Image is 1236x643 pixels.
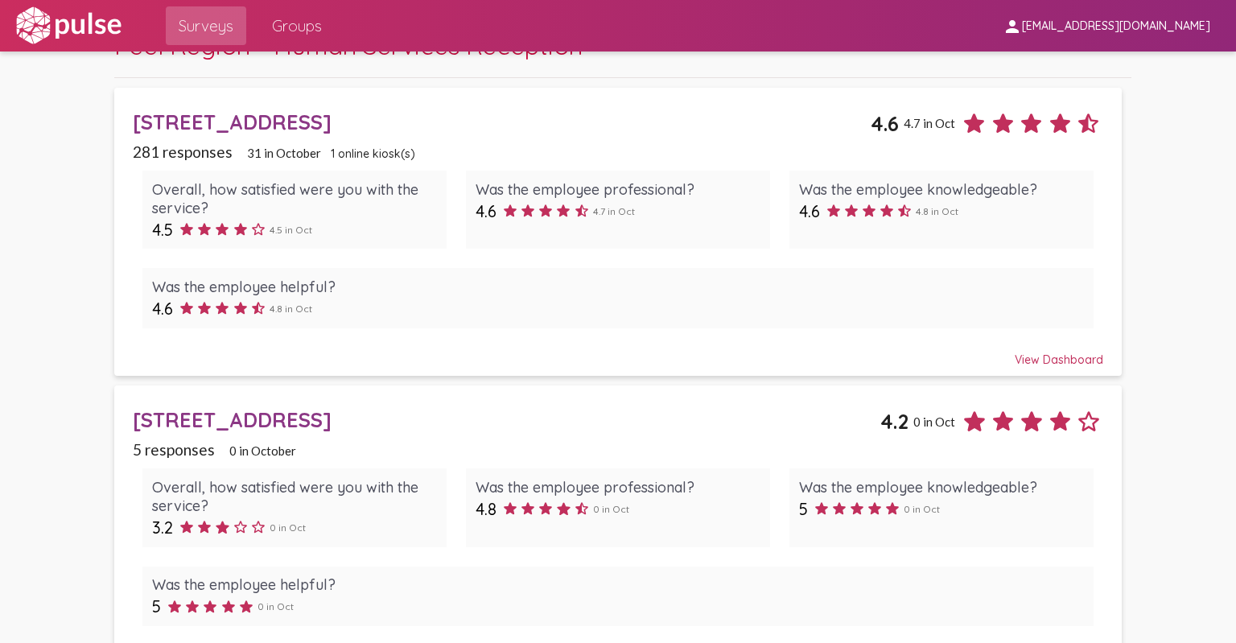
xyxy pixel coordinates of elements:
span: 4.6 [152,299,173,319]
span: 0 in Oct [257,600,294,612]
span: Groups [272,11,322,40]
a: Surveys [166,6,246,45]
span: 4.8 [476,499,496,519]
div: Overall, how satisfied were you with the service? [152,180,437,217]
a: Groups [259,6,335,45]
div: Overall, how satisfied were you with the service? [152,478,437,515]
span: 281 responses [133,142,233,161]
div: [STREET_ADDRESS] [133,109,871,134]
span: 4.8 in Oct [270,303,312,315]
span: 0 in October [229,443,296,458]
span: 0 in Oct [270,521,306,534]
img: white-logo.svg [13,6,124,46]
span: 4.5 [152,220,173,240]
span: 0 in Oct [593,503,629,515]
span: 4.6 [799,201,820,221]
span: 31 in October [247,146,321,160]
span: 4.7 in Oct [904,116,955,130]
span: 5 [152,596,161,616]
a: [STREET_ADDRESS]4.64.7 in Oct281 responses31 in October1 online kiosk(s)Overall, how satisfied we... [114,88,1123,377]
span: 0 in Oct [913,414,955,429]
div: Was the employee professional? [476,478,760,497]
div: Was the employee professional? [476,180,760,199]
mat-icon: person [1003,17,1022,36]
div: [STREET_ADDRESS] [133,407,880,432]
span: 4.6 [476,201,496,221]
span: 4.2 [880,409,908,434]
div: Was the employee knowledgeable? [799,478,1084,497]
span: Surveys [179,11,233,40]
div: Was the employee helpful? [152,278,1084,296]
button: [EMAIL_ADDRESS][DOMAIN_NAME] [990,10,1223,40]
span: 3.2 [152,517,173,538]
div: Was the employee knowledgeable? [799,180,1084,199]
span: [EMAIL_ADDRESS][DOMAIN_NAME] [1022,19,1210,34]
span: 4.6 [871,111,899,136]
div: View Dashboard [133,338,1102,367]
span: 0 in Oct [904,503,940,515]
div: Was the employee helpful? [152,575,1084,594]
span: 4.5 in Oct [270,224,312,236]
span: 1 online kiosk(s) [331,146,415,161]
span: 5 [799,499,808,519]
span: 4.7 in Oct [593,205,635,217]
span: 5 responses [133,440,215,459]
span: 4.8 in Oct [916,205,958,217]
